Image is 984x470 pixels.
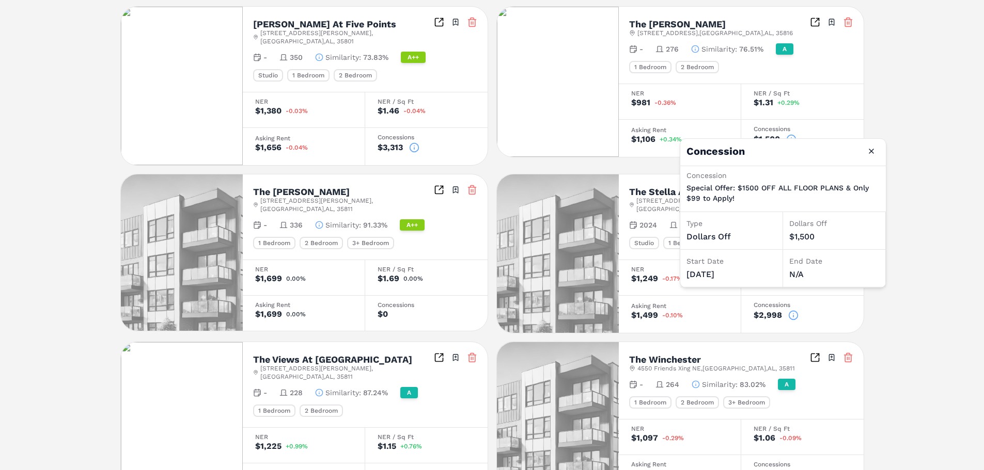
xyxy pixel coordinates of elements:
[286,108,308,114] span: -0.03%
[286,275,306,282] span: 0.00%
[378,302,475,308] div: Concessions
[702,379,738,390] span: Similarity :
[378,107,399,115] div: $1.46
[637,29,793,37] span: [STREET_ADDRESS] , [GEOGRAPHIC_DATA] , AL , 35816
[692,379,766,390] button: Similarity:83.02%
[631,90,728,96] div: NER
[654,100,676,106] span: -0.36%
[637,364,795,372] span: 4550 Friends Xing NE , [GEOGRAPHIC_DATA] , AL , 35811
[631,135,655,143] div: $1,106
[287,69,330,82] div: 1 Bedroom
[255,99,352,105] div: NER
[378,143,403,152] div: $3,313
[662,275,682,282] span: -0.17%
[255,266,352,272] div: NER
[660,136,682,142] span: +0.34%
[434,17,444,27] a: Inspect Comparables
[255,143,282,152] div: $1,656
[810,352,820,363] a: Inspect Comparables
[663,237,706,249] div: 1 Bedroom
[701,44,737,54] span: Similarity :
[754,461,851,467] div: Concessions
[300,237,343,249] div: 2 Bedroom
[253,237,295,249] div: 1 Bedroom
[754,126,851,132] div: Concessions
[631,266,728,272] div: NER
[740,379,766,390] span: 83.02%
[253,69,283,82] div: Studio
[255,135,352,141] div: Asking Rent
[779,435,802,441] span: -0.09%
[286,443,308,449] span: +0.99%
[315,52,388,62] button: Similarity:73.83%
[378,310,388,318] div: $0
[631,274,658,283] div: $1,249
[347,237,394,249] div: 3+ Bedroom
[363,220,387,230] span: 91.33%
[631,426,728,432] div: NER
[686,170,880,181] div: Concession
[434,185,444,195] a: Inspect Comparables
[325,220,361,230] span: Similarity :
[255,302,352,308] div: Asking Rent
[631,461,728,467] div: Asking Rent
[629,61,671,73] div: 1 Bedroom
[255,442,282,450] div: $1,225
[778,379,795,390] div: A
[400,219,425,231] div: A++
[403,275,423,282] span: 0.00%
[789,268,879,281] div: N/A
[639,44,643,54] span: -
[315,220,387,230] button: Similarity:91.33%
[325,387,361,398] span: Similarity :
[723,396,770,409] div: 3+ Bedroom
[263,387,267,398] span: -
[378,434,475,440] div: NER / Sq Ft
[253,355,412,364] h2: The Views At [GEOGRAPHIC_DATA]
[378,99,475,105] div: NER / Sq Ft
[789,218,879,229] div: Dollars Off
[629,20,726,29] h2: The [PERSON_NAME]
[263,220,267,230] span: -
[686,231,776,243] div: dollars off
[363,52,388,62] span: 73.83%
[686,268,776,281] div: [DATE]
[639,379,643,390] span: -
[378,266,475,272] div: NER / Sq Ft
[403,108,426,114] span: -0.04%
[263,52,267,62] span: -
[325,52,361,62] span: Similarity :
[300,404,343,417] div: 2 Bedroom
[666,44,679,54] span: 276
[754,311,782,319] div: $2,998
[810,17,820,27] a: Inspect Comparables
[400,387,418,398] div: A
[253,20,396,29] h2: [PERSON_NAME] At Five Points
[789,256,879,266] div: End Date
[286,311,306,317] span: 0.00%
[378,134,475,140] div: Concessions
[629,396,671,409] div: 1 Bedroom
[631,434,658,442] div: $1,097
[662,312,683,318] span: -0.10%
[666,379,679,390] span: 264
[686,183,880,203] p: Special Offer: $1500 OFF ALL FLOOR PLANS & Only $99 to Apply!
[315,387,388,398] button: Similarity:87.24%
[400,443,422,449] span: +0.76%
[260,197,434,213] span: [STREET_ADDRESS][PERSON_NAME] , [GEOGRAPHIC_DATA] , AL , 35811
[434,352,444,363] a: Inspect Comparables
[255,107,282,115] div: $1,380
[253,187,350,197] h2: The [PERSON_NAME]
[662,435,684,441] span: -0.29%
[754,135,780,143] div: $1,500
[631,99,650,107] div: $981
[629,355,701,364] h2: The Winchester
[686,218,776,229] div: Type
[363,387,388,398] span: 87.24%
[260,29,434,45] span: [STREET_ADDRESS][PERSON_NAME] , [GEOGRAPHIC_DATA] , AL , 35801
[639,220,657,230] span: 2024
[754,90,851,96] div: NER / Sq Ft
[676,396,719,409] div: 2 Bedroom
[255,274,282,283] div: $1,699
[686,256,776,266] div: Start Date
